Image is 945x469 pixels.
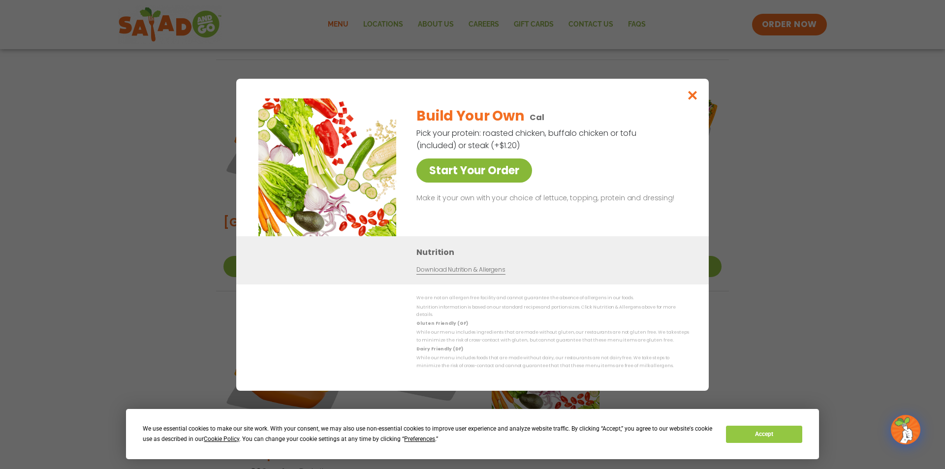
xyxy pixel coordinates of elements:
button: Close modal [677,79,709,112]
img: Featured product photo for Build Your Own [258,98,396,236]
strong: Gluten Friendly (GF) [416,320,468,326]
p: Cal [530,111,544,124]
p: Pick your protein: roasted chicken, buffalo chicken or tofu (included) or steak (+$1.20) [416,127,638,152]
div: We use essential cookies to make our site work. With your consent, we may also use non-essential ... [143,424,714,444]
span: Cookie Policy [204,436,239,442]
img: wpChatIcon [892,416,919,443]
p: While our menu includes foods that are made without dairy, our restaurants are not dairy free. We... [416,354,689,370]
span: Preferences [404,436,435,442]
p: While our menu includes ingredients that are made without gluten, our restaurants are not gluten ... [416,329,689,344]
button: Accept [726,426,802,443]
p: Make it your own with your choice of lettuce, topping, protein and dressing! [416,192,685,204]
a: Start Your Order [416,158,532,183]
strong: Dairy Friendly (DF) [416,346,463,352]
h2: Build Your Own [416,106,524,126]
h3: Nutrition [416,246,694,258]
p: We are not an allergen free facility and cannot guarantee the absence of allergens in our foods. [416,294,689,302]
p: Nutrition information is based on our standard recipes and portion sizes. Click Nutrition & Aller... [416,303,689,318]
div: Cookie Consent Prompt [126,409,819,459]
a: Download Nutrition & Allergens [416,265,505,275]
